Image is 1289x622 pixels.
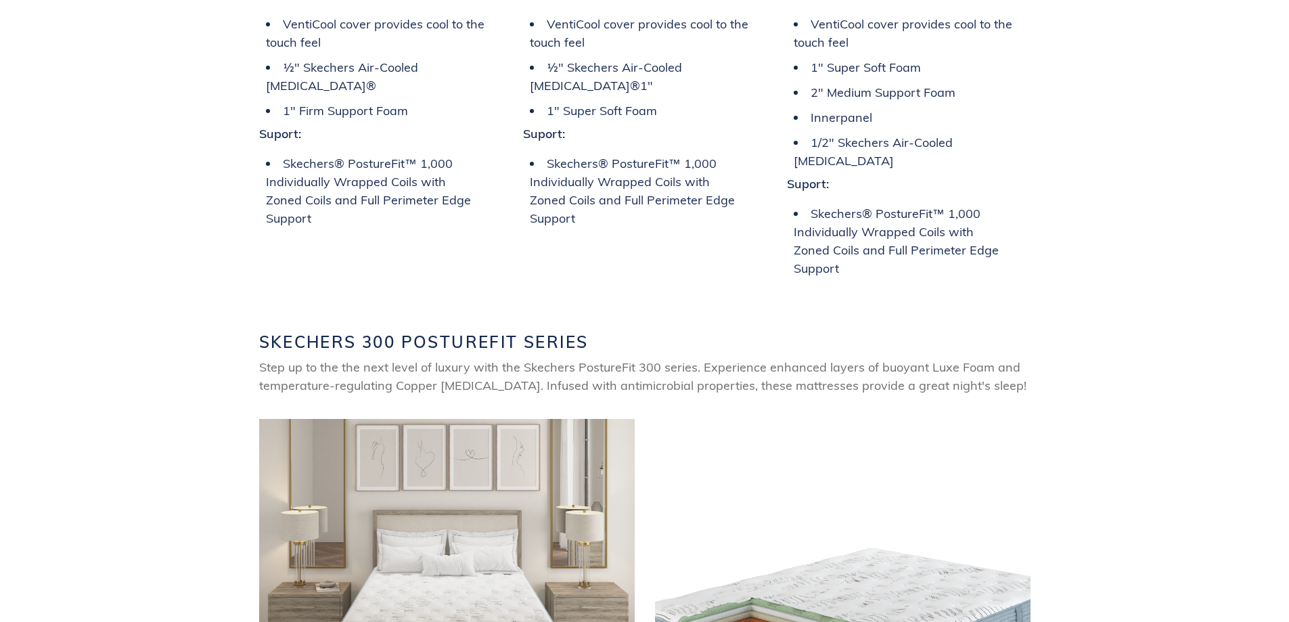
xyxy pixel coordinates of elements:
[266,58,496,95] li: ½" Skechers Air-Cooled [MEDICAL_DATA]®
[266,15,496,51] li: VentiCool cover provides cool to the touch feel
[794,108,1024,127] li: Innerpanel
[530,102,760,120] li: 1" Super Soft Foam
[259,127,503,141] h3: Suport:
[266,102,496,120] li: 1" Firm Support Foam
[530,15,760,51] li: VentiCool cover provides cool to the touch feel
[794,58,1024,76] li: 1" Super Soft Foam
[530,154,760,227] li: Skechers® PostureFit™ 1,000 Individually Wrapped Coils with Zoned Coils and Full Perimeter Edge S...
[530,58,760,95] li: ½" Skechers Air-Cooled [MEDICAL_DATA]®1"
[794,133,1024,170] li: 1/2" Skechers Air-Cooled [MEDICAL_DATA]
[794,204,1024,277] li: Skechers® PostureFit™ 1,000 Individually Wrapped Coils with Zoned Coils and Full Perimeter Edge S...
[794,83,1024,102] li: 2" Medium Support Foam
[787,177,1031,192] h3: Suport:
[523,127,767,141] h3: Suport:
[794,15,1024,51] li: VentiCool cover provides cool to the touch feel
[259,359,1026,393] span: Step up to the the next level of luxury with the Skechers PostureFit 300 series. Experience enhan...
[259,332,1031,352] h2: Skechers 300 Posturefit Series
[266,154,496,227] li: Skechers® PostureFit™ 1,000 Individually Wrapped Coils with Zoned Coils and Full Perimeter Edge S...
